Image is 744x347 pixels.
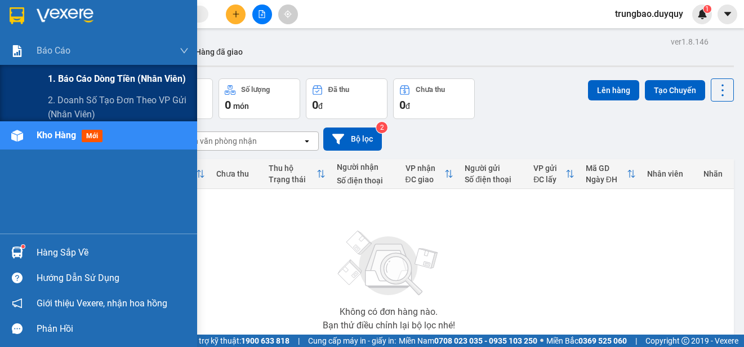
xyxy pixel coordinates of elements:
div: Người gửi [465,164,522,173]
div: Chưa thu [416,86,445,94]
span: file-add [258,10,266,18]
button: Lên hàng [588,80,639,100]
th: Toggle SortBy [400,159,460,189]
span: | [298,335,300,347]
span: message [12,323,23,334]
th: Toggle SortBy [263,159,331,189]
div: DIEM [10,37,101,50]
div: Mã GD [586,164,627,173]
button: Chưa thu0đ [393,78,475,119]
span: Gửi: [10,11,27,23]
span: plus [232,10,240,18]
div: Hàng sắp về [37,244,189,261]
img: warehouse-icon [11,130,23,142]
th: Toggle SortBy [528,159,580,189]
span: 0 [312,98,318,112]
div: Số điện thoại [337,176,394,185]
button: Hàng đã giao [186,38,252,65]
div: Người nhận [337,162,394,172]
div: 0339755969 [109,50,224,66]
span: Miền Bắc [546,335,627,347]
span: 0 [399,98,406,112]
div: ĐC lấy [533,175,565,184]
span: 2. Doanh số tạo đơn theo VP gửi (nhân viên) [48,93,189,121]
strong: 0708 023 035 - 0935 103 250 [434,336,537,345]
sup: 1 [21,245,25,248]
div: Hướng dẫn sử dụng [37,270,189,287]
div: DI [109,37,224,50]
span: đ [318,102,323,111]
span: Kho hàng [37,130,76,140]
button: Đã thu0đ [306,78,387,119]
button: aim [278,5,298,24]
span: Báo cáo [37,43,70,58]
span: caret-down [723,9,733,19]
span: Miền Nam [399,335,537,347]
th: Toggle SortBy [580,159,641,189]
span: đ [406,102,410,111]
div: Số điện thoại [465,175,522,184]
img: logo-vxr [10,7,24,24]
button: file-add [252,5,272,24]
span: Cước rồi : [8,74,50,86]
img: icon-new-feature [697,9,707,19]
div: 20.000 [8,73,103,86]
strong: 1900 633 818 [241,336,289,345]
div: ver 1.8.146 [671,36,709,48]
svg: open [302,137,311,146]
span: Nhận: [109,11,135,23]
button: plus [226,5,246,24]
div: Không có đơn hàng nào. [340,308,438,317]
div: Đã thu [328,86,349,94]
span: Hỗ trợ kỹ thuật: [187,335,289,347]
img: svg+xml;base64,PHN2ZyBjbGFzcz0ibGlzdC1wbHVnX19zdmciIHhtbG5zPSJodHRwOi8vd3d3LnczLm9yZy8yMDAwL3N2Zy... [332,224,445,303]
span: notification [12,298,23,309]
span: down [180,46,189,55]
span: trungbao.duyquy [606,7,692,21]
span: 1. Báo cáo dòng tiền (nhân viên) [48,72,186,86]
strong: 0369 525 060 [578,336,627,345]
div: Thu hộ [269,164,317,173]
button: Tạo Chuyến [645,80,705,100]
span: question-circle [12,273,23,283]
div: ĐC giao [406,175,445,184]
div: Trạng thái [269,175,317,184]
sup: 1 [703,5,711,13]
button: Số lượng0món [219,78,300,119]
div: Số lượng [241,86,270,94]
div: Phản hồi [37,320,189,337]
span: aim [284,10,292,18]
span: copyright [681,337,689,345]
span: Cung cấp máy in - giấy in: [308,335,396,347]
div: Ngày ĐH [586,175,627,184]
div: VP nhận [406,164,445,173]
div: 0395895635 [10,50,101,66]
div: Chưa thu [216,169,257,178]
div: VP [PERSON_NAME] [10,10,101,37]
span: mới [82,130,103,142]
span: Giới thiệu Vexere, nhận hoa hồng [37,296,167,310]
button: caret-down [718,5,737,24]
span: món [233,102,249,111]
div: Nhãn [703,169,728,178]
div: Chọn văn phòng nhận [180,135,257,147]
div: Bạn thử điều chỉnh lại bộ lọc nhé! [323,321,455,330]
span: 0 [225,98,231,112]
div: VP gửi [533,164,565,173]
span: | [635,335,637,347]
div: Nhân viên [647,169,692,178]
span: ⚪️ [540,339,543,343]
div: VP [GEOGRAPHIC_DATA] [109,10,224,37]
img: solution-icon [11,45,23,57]
img: warehouse-icon [11,247,23,258]
span: 1 [705,5,709,13]
sup: 2 [376,122,387,133]
button: Bộ lọc [323,128,382,151]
